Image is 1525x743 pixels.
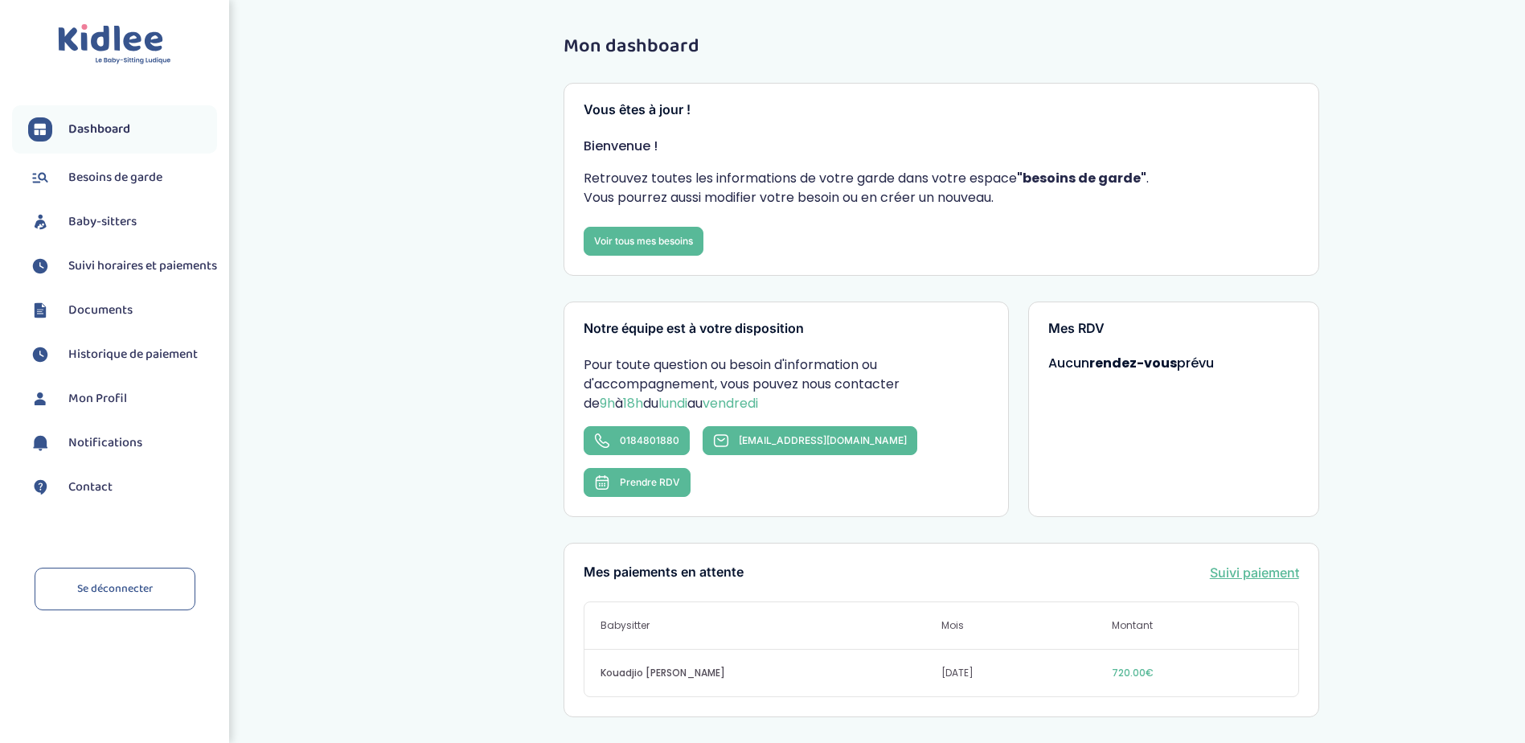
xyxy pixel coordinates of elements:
[28,254,217,278] a: Suivi horaires et paiements
[58,24,171,65] img: logo.svg
[941,618,1112,633] span: Mois
[703,394,758,413] span: vendredi
[28,117,52,142] img: dashboard.svg
[68,257,217,276] span: Suivi horaires et paiements
[28,298,217,322] a: Documents
[703,426,917,455] a: [EMAIL_ADDRESS][DOMAIN_NAME]
[68,168,162,187] span: Besoins de garde
[68,212,137,232] span: Baby-sitters
[28,343,52,367] img: suivihoraire.svg
[584,103,1299,117] h3: Vous êtes à jour !
[28,431,52,455] img: notification.svg
[620,476,680,488] span: Prendre RDV
[28,387,52,411] img: profil.svg
[28,166,52,190] img: besoin.svg
[68,301,133,320] span: Documents
[739,434,907,446] span: [EMAIL_ADDRESS][DOMAIN_NAME]
[35,568,195,610] a: Se déconnecter
[1048,354,1214,372] span: Aucun prévu
[1210,563,1299,582] a: Suivi paiement
[28,431,217,455] a: Notifications
[601,618,941,633] span: Babysitter
[623,394,643,413] span: 18h
[584,227,703,256] a: Voir tous mes besoins
[28,254,52,278] img: suivihoraire.svg
[28,343,217,367] a: Historique de paiement
[584,355,989,413] p: Pour toute question ou besoin d'information ou d'accompagnement, vous pouvez nous contacter de à ...
[1089,354,1177,372] strong: rendez-vous
[68,345,198,364] span: Historique de paiement
[28,387,217,411] a: Mon Profil
[28,210,52,234] img: babysitters.svg
[28,166,217,190] a: Besoins de garde
[68,120,130,139] span: Dashboard
[1017,169,1146,187] strong: "besoins de garde"
[584,565,744,580] h3: Mes paiements en attente
[584,426,690,455] a: 0184801880
[28,298,52,322] img: documents.svg
[1048,322,1299,336] h3: Mes RDV
[564,36,1319,57] h1: Mon dashboard
[941,666,1112,680] span: [DATE]
[68,389,127,408] span: Mon Profil
[1112,666,1282,680] span: 720.00€
[68,433,142,453] span: Notifications
[1112,618,1282,633] span: Montant
[28,117,217,142] a: Dashboard
[584,137,1299,156] p: Bienvenue !
[68,478,113,497] span: Contact
[28,475,217,499] a: Contact
[28,210,217,234] a: Baby-sitters
[658,394,687,413] span: lundi
[28,475,52,499] img: contact.svg
[584,468,691,497] button: Prendre RDV
[620,434,679,446] span: 0184801880
[601,666,941,680] span: Kouadjio [PERSON_NAME]
[600,394,615,413] span: 9h
[584,169,1299,207] p: Retrouvez toutes les informations de votre garde dans votre espace . Vous pourrez aussi modifier ...
[584,322,989,336] h3: Notre équipe est à votre disposition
